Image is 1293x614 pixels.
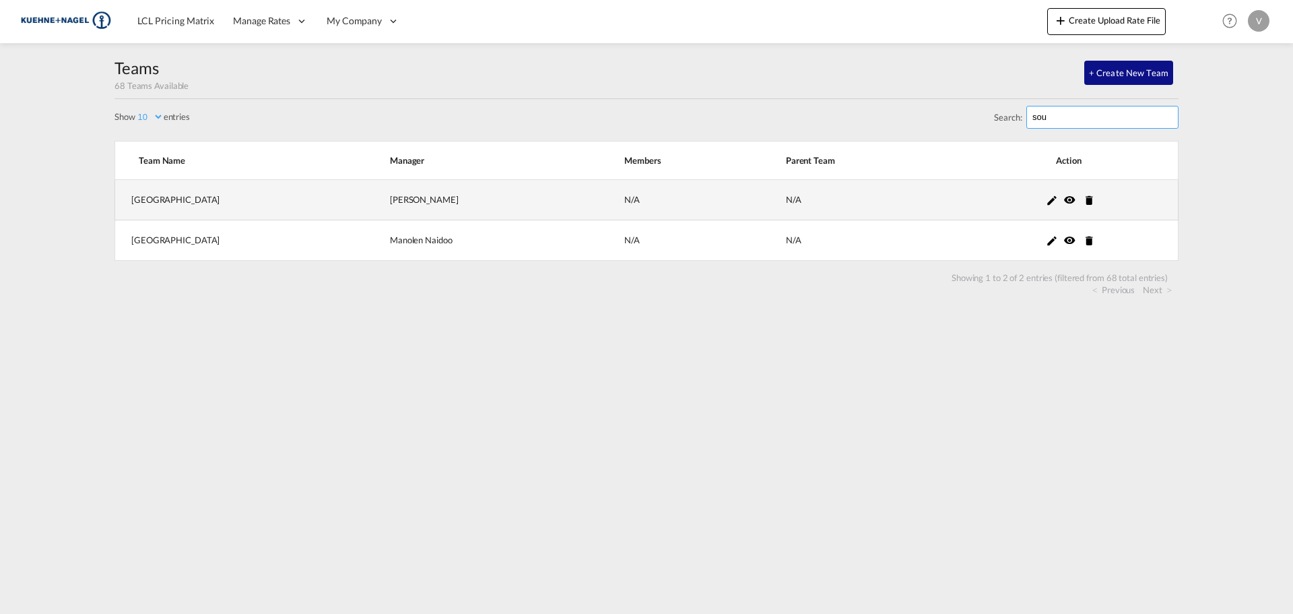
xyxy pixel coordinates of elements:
md-icon: icon-pencil [1046,235,1058,247]
span: My Company [327,14,382,28]
div: [PERSON_NAME] [390,193,591,206]
img: 36441310f41511efafde313da40ec4a4.png [20,6,111,36]
span: Manage Rates [233,14,290,28]
td: [GEOGRAPHIC_DATA] [114,180,356,220]
span: N/A [624,194,640,205]
td: [GEOGRAPHIC_DATA] [114,220,356,261]
div: Manolen Naidoo [390,234,591,246]
span: N/A [624,235,640,245]
div: V [1248,10,1269,32]
md-icon: icon-delete [1083,235,1095,247]
span: Teams [114,58,159,78]
label: Show entries [114,111,190,123]
a: Previous [1092,284,1135,296]
span: 68 Teams Available [114,80,189,91]
span: Team Name [139,154,356,166]
md-icon: icon-delete [1083,194,1095,206]
span: Parent Team [786,154,942,166]
md-icon: icon-eye [1063,234,1075,246]
input: Search: [1026,106,1179,129]
div: Showing 1 to 2 of 2 entries (filtered from 68 total entries) [946,272,1173,284]
md-icon: icon-plus 400-fg [1053,12,1069,28]
button: + Create New Team [1084,61,1173,85]
div: Help [1218,9,1248,34]
span: LCL Pricing Matrix [137,15,214,26]
a: Next [1143,284,1172,296]
span: Help [1218,9,1241,32]
md-icon: icon-eye [1063,193,1075,206]
td: N/A [752,220,942,261]
label: Search: [994,106,1179,129]
span: Members [624,154,752,166]
span: Manager [390,154,591,166]
button: icon-plus 400-fgCreate Upload Rate File [1047,8,1166,35]
md-icon: icon-pencil [1046,194,1058,206]
td: N/A [752,180,942,220]
select: Showentries [135,111,164,123]
span: Action [976,154,1162,166]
